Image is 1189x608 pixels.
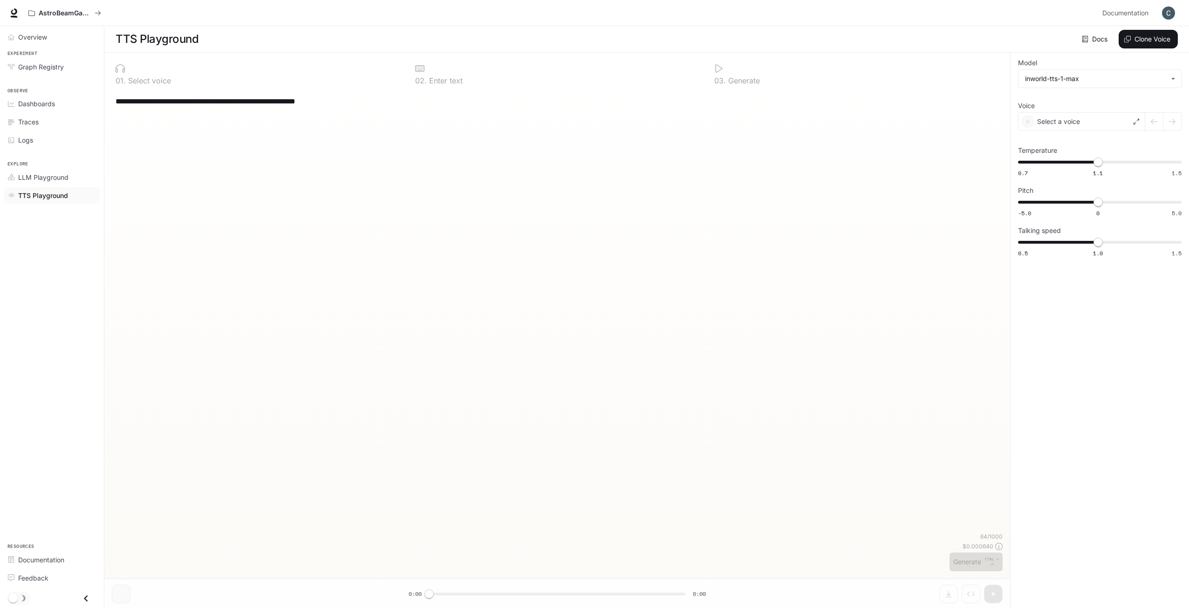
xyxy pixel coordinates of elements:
[4,114,100,130] a: Traces
[116,30,198,48] h1: TTS Playground
[415,77,427,84] p: 0 2 .
[18,135,33,145] span: Logs
[427,77,463,84] p: Enter text
[963,542,993,550] p: $ 0.000640
[8,593,18,603] span: Dark mode toggle
[1018,60,1037,66] p: Model
[4,570,100,586] a: Feedback
[4,132,100,148] a: Logs
[126,77,171,84] p: Select voice
[1172,209,1182,217] span: 5.0
[1102,7,1148,19] span: Documentation
[4,59,100,75] a: Graph Registry
[1018,187,1033,194] p: Pitch
[4,96,100,112] a: Dashboards
[18,573,48,583] span: Feedback
[1018,147,1057,154] p: Temperature
[1018,102,1035,109] p: Voice
[4,169,100,185] a: LLM Playground
[1018,227,1061,234] p: Talking speed
[1093,169,1103,177] span: 1.1
[1037,117,1080,126] p: Select a voice
[18,555,64,565] span: Documentation
[18,32,47,42] span: Overview
[4,29,100,45] a: Overview
[18,117,39,127] span: Traces
[1018,169,1028,177] span: 0.7
[1172,249,1182,257] span: 1.5
[714,77,726,84] p: 0 3 .
[75,589,96,608] button: Close drawer
[1093,249,1103,257] span: 1.0
[1018,209,1031,217] span: -5.0
[1025,74,1166,83] div: inworld-tts-1-max
[1162,7,1175,20] img: User avatar
[1172,169,1182,177] span: 1.5
[24,4,105,22] button: All workspaces
[980,533,1003,540] p: 64 / 1000
[39,9,91,17] p: AstroBeamGame
[116,77,126,84] p: 0 1 .
[1099,4,1155,22] a: Documentation
[1080,30,1111,48] a: Docs
[18,99,55,109] span: Dashboards
[1018,249,1028,257] span: 0.5
[1096,209,1100,217] span: 0
[18,62,64,72] span: Graph Registry
[18,172,68,182] span: LLM Playground
[4,552,100,568] a: Documentation
[4,187,100,204] a: TTS Playground
[726,77,760,84] p: Generate
[18,191,68,200] span: TTS Playground
[1119,30,1178,48] button: Clone Voice
[1159,4,1178,22] button: User avatar
[1018,70,1181,88] div: inworld-tts-1-max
